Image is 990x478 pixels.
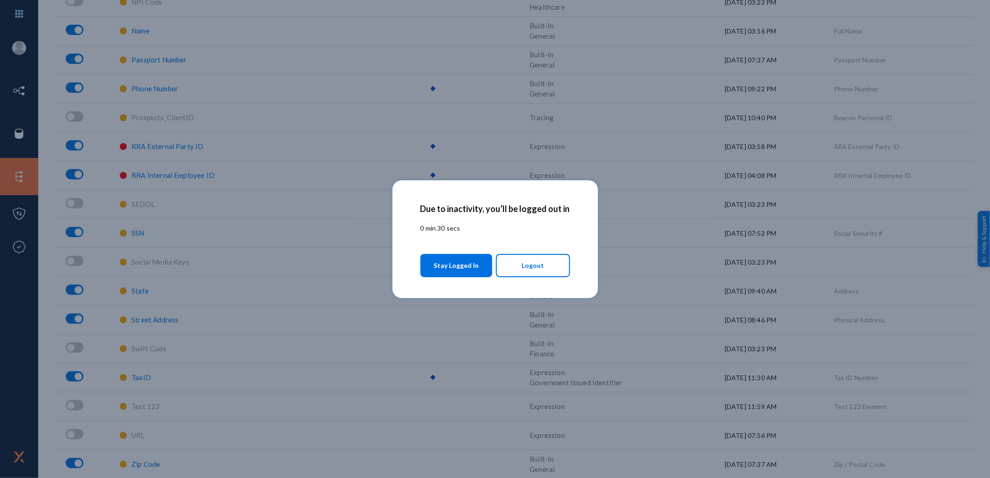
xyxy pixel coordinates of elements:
button: Stay Logged In [420,254,493,277]
h2: Due to inactivity, you’ll be logged out in [420,204,570,214]
button: Logout [496,254,570,277]
p: 0 min 30 secs [420,223,570,233]
span: Stay Logged In [433,257,479,274]
span: Logout [522,258,544,273]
